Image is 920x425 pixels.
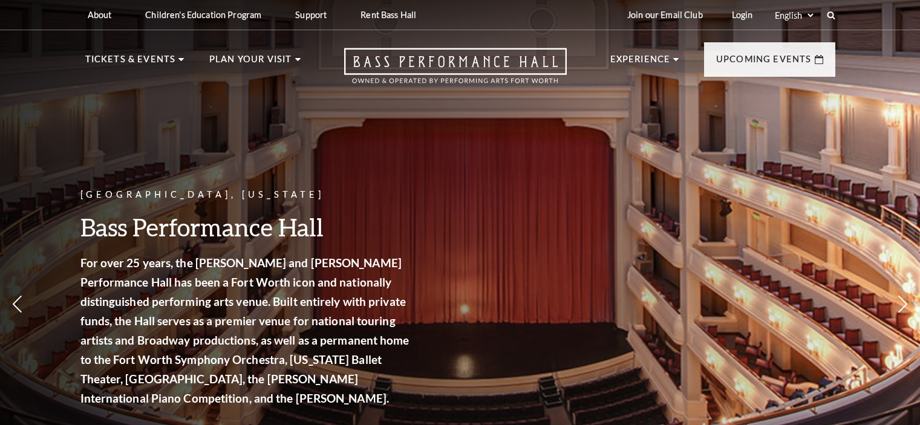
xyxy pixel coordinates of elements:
[209,52,292,74] p: Plan Your Visit
[85,52,176,74] p: Tickets & Events
[360,10,416,20] p: Rent Bass Hall
[145,10,261,20] p: Children's Education Program
[80,212,413,242] h3: Bass Performance Hall
[80,256,409,405] strong: For over 25 years, the [PERSON_NAME] and [PERSON_NAME] Performance Hall has been a Fort Worth ico...
[772,10,815,21] select: Select:
[88,10,112,20] p: About
[610,52,671,74] p: Experience
[716,52,812,74] p: Upcoming Events
[295,10,327,20] p: Support
[80,187,413,203] p: [GEOGRAPHIC_DATA], [US_STATE]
